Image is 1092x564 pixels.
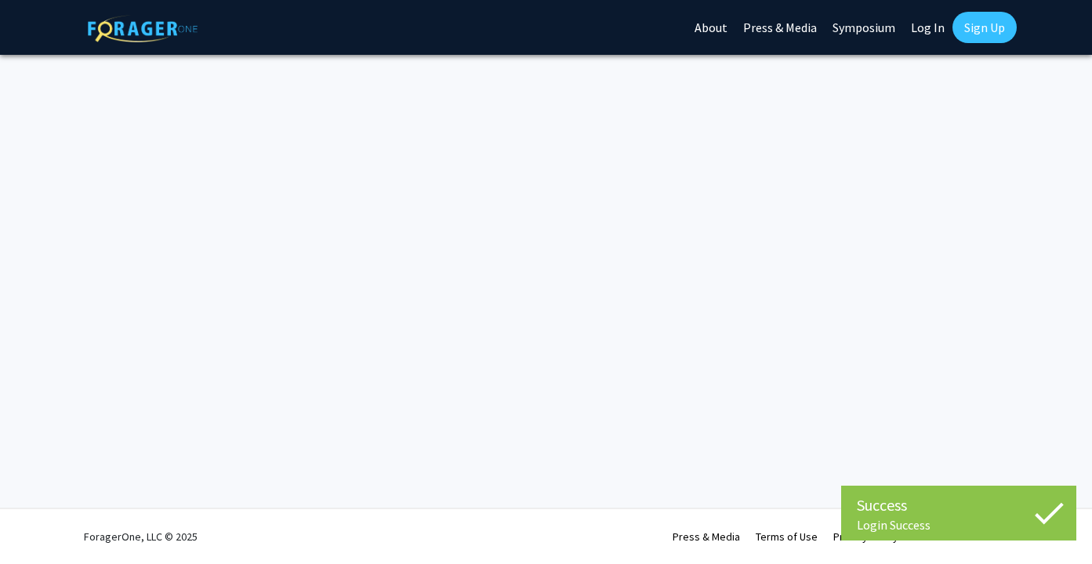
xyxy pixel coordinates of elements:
div: Success [857,493,1061,517]
a: Terms of Use [756,530,818,544]
a: Press & Media [673,530,740,544]
img: ForagerOne Logo [88,15,198,42]
a: Sign Up [952,12,1017,43]
div: ForagerOne, LLC © 2025 [84,509,198,564]
div: Login Success [857,517,1061,533]
a: Privacy Policy [833,530,898,544]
